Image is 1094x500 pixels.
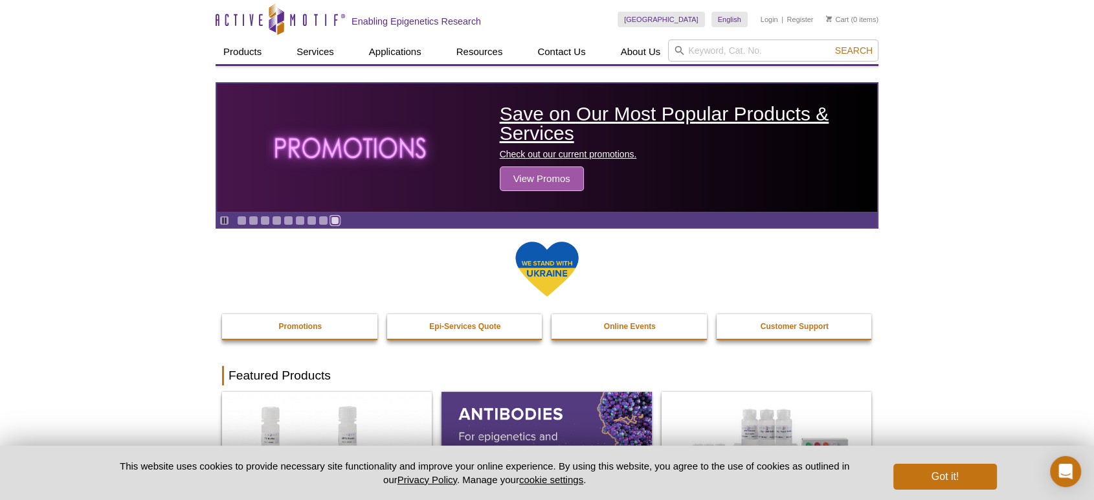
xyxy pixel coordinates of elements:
a: The word promotions written in all caps with a glowing effect Save on Our Most Popular Products &... [217,84,877,212]
span: Search [835,45,873,56]
a: Go to slide 8 [318,216,328,225]
strong: Customer Support [761,322,829,331]
a: Cart [826,15,849,24]
h2: Save on Our Most Popular Products & Services [500,104,871,143]
a: Go to slide 4 [272,216,282,225]
a: [GEOGRAPHIC_DATA] [618,12,705,27]
a: Register [787,15,813,24]
a: Go to slide 7 [307,216,317,225]
a: Go to slide 6 [295,216,305,225]
button: Got it! [893,464,997,490]
p: Check out our current promotions. [500,148,871,160]
img: The word promotions written in all caps with a glowing effect [266,115,437,181]
li: (0 items) [826,12,878,27]
a: Contact Us [530,40,593,64]
a: Applications [361,40,429,64]
div: Open Intercom Messenger [1050,456,1081,487]
a: About Us [613,40,669,64]
a: Go to slide 1 [237,216,247,225]
strong: Epi-Services Quote [429,322,500,331]
span: View Promos [500,166,584,191]
a: Login [761,15,778,24]
a: Online Events [552,314,708,339]
a: Go to slide 9 [330,216,340,225]
button: Search [831,45,876,56]
a: English [711,12,748,27]
a: Go to slide 2 [249,216,258,225]
h2: Enabling Epigenetics Research [352,16,481,27]
a: Privacy Policy [397,474,457,485]
button: cookie settings [519,474,583,485]
a: Products [216,40,269,64]
a: Resources [449,40,511,64]
li: | [781,12,783,27]
p: This website uses cookies to provide necessary site functionality and improve your online experie... [97,459,872,486]
a: Go to slide 3 [260,216,270,225]
img: We Stand With Ukraine [515,240,579,298]
img: Your Cart [826,16,832,22]
article: Save on Our Most Popular Products & Services [217,84,877,212]
a: Go to slide 5 [284,216,293,225]
strong: Promotions [278,322,322,331]
a: Customer Support [717,314,873,339]
a: Promotions [222,314,379,339]
input: Keyword, Cat. No. [668,40,878,62]
h2: Featured Products [222,366,872,385]
a: Toggle autoplay [219,216,229,225]
a: Epi-Services Quote [387,314,544,339]
a: Services [289,40,342,64]
strong: Online Events [604,322,656,331]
